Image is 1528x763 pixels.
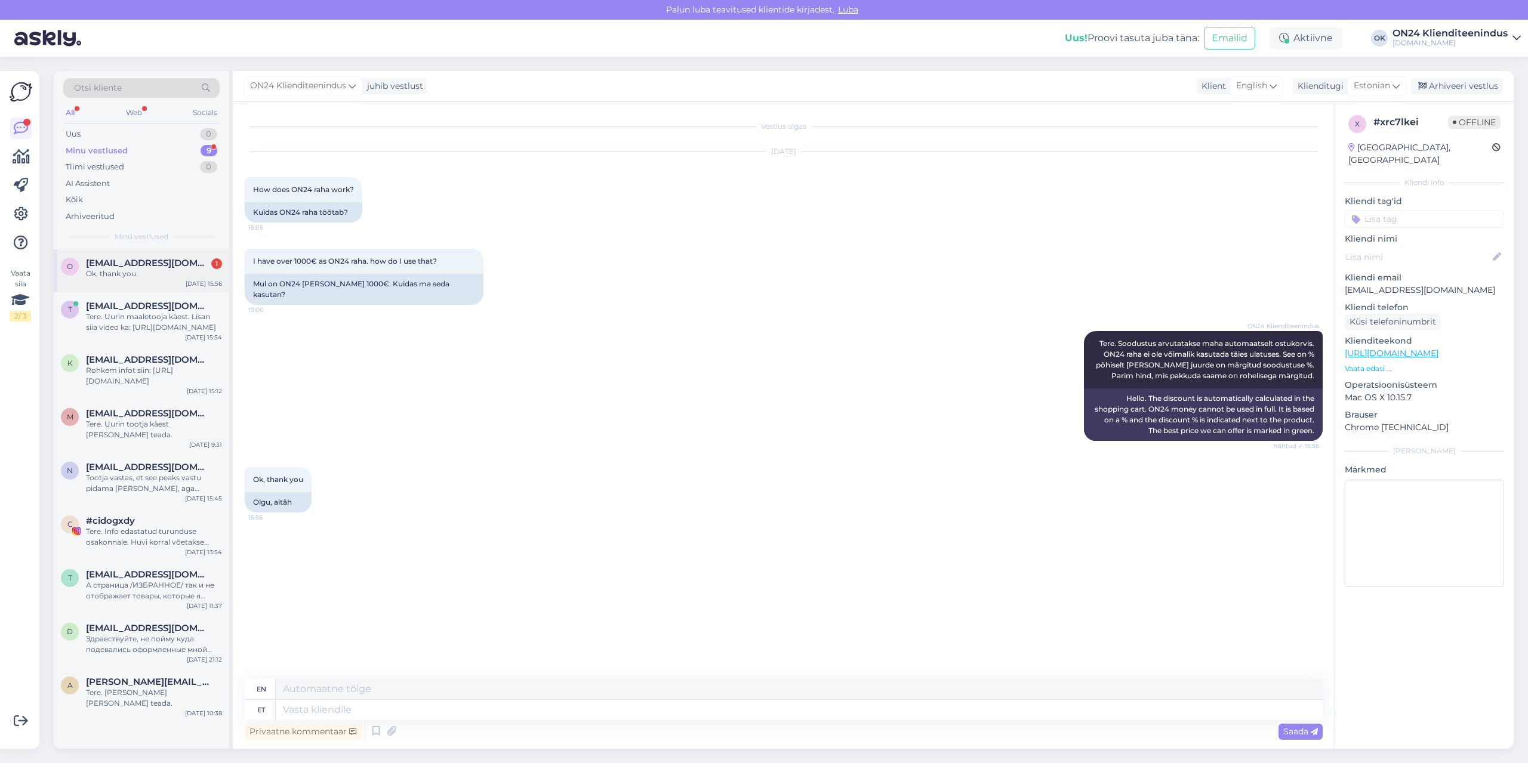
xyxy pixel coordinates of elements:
[1345,391,1504,404] p: Mac OS X 10.15.7
[67,466,73,475] span: n
[1393,29,1521,48] a: ON24 Klienditeenindus[DOMAIN_NAME]
[86,258,210,268] span: okan.ogeturk@gmail.com
[1345,348,1438,359] a: [URL][DOMAIN_NAME]
[68,573,72,582] span: t
[1345,233,1504,245] p: Kliendi nimi
[245,121,1323,132] div: Vestlus algas
[86,687,222,709] div: Tere. [PERSON_NAME] [PERSON_NAME] teada.
[66,128,81,140] div: Uus
[1096,339,1316,380] span: Tere. Soodustus arvutatakse maha automaatselt ostukorvis. ON24 raha ei ole võimalik kasutada täie...
[86,268,222,279] div: Ok, thank you
[1371,30,1388,47] div: OK
[1448,116,1501,129] span: Offline
[86,580,222,601] div: А страница /ИЗБРАННОЕ/ так и не отображает товары, которые я отмечаю.
[1373,115,1448,129] div: # xrc7lkei
[1393,38,1508,48] div: [DOMAIN_NAME]
[1345,363,1504,374] p: Vaata edasi ...
[1345,195,1504,208] p: Kliendi tag'id
[1345,301,1504,314] p: Kliendi telefon
[86,515,135,526] span: #cidogxdy
[1084,388,1323,441] div: Hello. The discount is automatically calculated in the shopping cart. ON24 money cannot be used i...
[63,105,77,121] div: All
[190,105,220,121] div: Socials
[1345,409,1504,421] p: Brauser
[1197,80,1226,92] div: Klient
[67,520,73,529] span: c
[1355,119,1360,128] span: x
[1345,210,1504,228] input: Lisa tag
[248,305,293,314] span: 15:06
[1065,31,1199,45] div: Proovi tasuta juba täna:
[86,301,210,311] span: tiia069@gmail.com
[257,700,265,720] div: et
[1345,421,1504,434] p: Chrome [TECHNICAL_ID]
[66,145,128,157] div: Minu vestlused
[245,146,1323,157] div: [DATE]
[245,492,312,512] div: Olgu, aitäh
[86,634,222,655] div: Здравствуйте, не пойму куда подевались оформленные мной заказы. Один вроде должны привезти завтра...
[1204,27,1255,50] button: Emailid
[253,475,303,484] span: Ok, thank you
[10,311,31,322] div: 2 / 3
[1345,446,1504,456] div: [PERSON_NAME]
[74,82,122,94] span: Otsi kliente
[86,311,222,333] div: Tere. Uurin maaletooja käest. Lisan siia video ka: [URL][DOMAIN_NAME]
[1345,464,1504,476] p: Märkmed
[362,80,423,92] div: juhib vestlust
[1393,29,1508,38] div: ON24 Klienditeenindus
[86,472,222,494] div: Tootja vastas, et see peaks vastu pidama [PERSON_NAME], aga [PERSON_NAME] on kuivati?
[67,359,73,367] span: k
[68,305,72,314] span: t
[185,333,222,342] div: [DATE] 15:54
[200,161,217,173] div: 0
[86,569,210,580] span: trulling@mail.ru
[86,354,210,365] span: krislinp.pari@gmail.com
[1270,27,1342,49] div: Aktiivne
[67,627,73,636] span: d
[248,513,293,522] span: 15:56
[66,211,115,223] div: Arhiveeritud
[1065,32,1088,44] b: Uus!
[86,462,210,472] span: nele.mandla@gmail.com
[86,408,210,419] span: mariediits09@gmail.com
[1345,271,1504,284] p: Kliendi email
[257,679,266,699] div: en
[86,419,222,440] div: Tere. Uurin tootja käest [PERSON_NAME] teada.
[1345,177,1504,188] div: Kliendi info
[187,655,222,664] div: [DATE] 21:12
[200,128,217,140] div: 0
[253,257,437,265] span: I have over 1000€ as ON24 raha. how do I use that?
[115,231,168,242] span: Minu vestlused
[185,709,222,718] div: [DATE] 10:38
[86,526,222,548] div: Tere. Info edastatud turunduse osakonnale. Huvi korral võetakse ühendust.
[124,105,144,121] div: Web
[1236,79,1267,92] span: English
[1348,141,1492,166] div: [GEOGRAPHIC_DATA], [GEOGRAPHIC_DATA]
[185,494,222,503] div: [DATE] 15:45
[834,4,862,15] span: Luba
[211,258,222,269] div: 1
[66,194,83,206] div: Kõik
[245,724,361,740] div: Privaatne kommentaar
[1283,726,1318,737] span: Saada
[201,145,217,157] div: 9
[1293,80,1344,92] div: Klienditugi
[189,440,222,449] div: [DATE] 9:31
[10,268,31,322] div: Vaata siia
[66,161,124,173] div: Tiimi vestlused
[253,185,354,194] span: How does ON24 raha work?
[250,79,346,92] span: ON24 Klienditeenindus
[1345,284,1504,296] p: [EMAIL_ADDRESS][DOMAIN_NAME]
[66,178,110,190] div: AI Assistent
[187,387,222,396] div: [DATE] 15:12
[1345,379,1504,391] p: Operatsioonisüsteem
[1345,314,1441,330] div: Küsi telefoninumbrit
[1345,251,1490,264] input: Lisa nimi
[86,365,222,387] div: Rohkem infot siin: [URL][DOMAIN_NAME]
[86,623,210,634] span: dimas1524@yandex.ru
[10,81,32,103] img: Askly Logo
[1411,78,1503,94] div: Arhiveeri vestlus
[248,223,293,232] span: 15:05
[86,676,210,687] span: anna.kotovits@gmail.com
[1345,335,1504,347] p: Klienditeekond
